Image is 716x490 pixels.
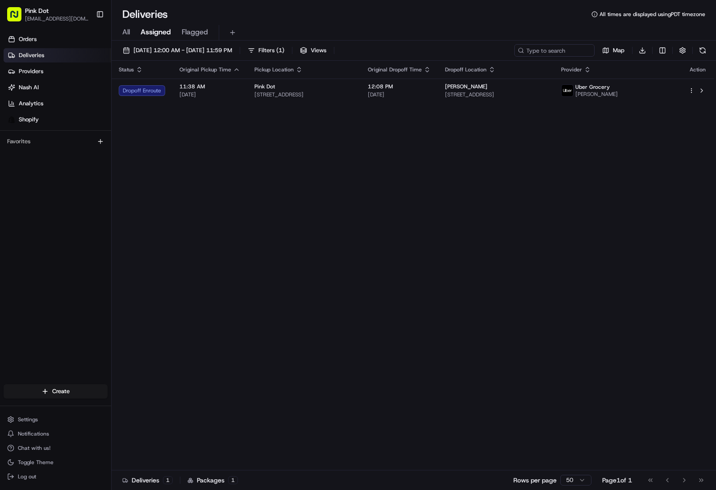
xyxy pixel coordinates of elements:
[296,44,330,57] button: Views
[18,162,25,170] img: 1736555255976-a54dd68f-1ca7-489b-9aae-adbdc363a1c4
[18,430,49,437] span: Notifications
[19,100,43,108] span: Analytics
[18,473,36,480] span: Log out
[122,7,168,21] h1: Deliveries
[9,8,27,26] img: Nash
[187,476,238,485] div: Packages
[4,80,111,95] a: Nash AI
[18,138,25,145] img: 1736555255976-a54dd68f-1ca7-489b-9aae-adbdc363a1c4
[4,64,111,79] a: Providers
[4,134,108,149] div: Favorites
[122,27,130,37] span: All
[19,67,43,75] span: Providers
[562,85,573,96] img: uber-new-logo.jpeg
[599,11,705,18] span: All times are displayed using PDT timezone
[9,154,23,171] img: Wisdom Oko
[9,129,23,147] img: Wisdom Oko
[179,83,240,90] span: 11:38 AM
[445,91,547,98] span: [STREET_ADDRESS]
[4,48,111,62] a: Deliveries
[179,66,231,73] span: Original Pickup Time
[4,456,108,469] button: Toggle Theme
[119,44,236,57] button: [DATE] 12:00 AM - [DATE] 11:59 PM
[40,85,146,94] div: Start new chat
[4,4,92,25] button: Pink Dot[EMAIL_ADDRESS][DOMAIN_NAME]
[228,476,238,484] div: 1
[18,444,50,452] span: Chat with us!
[18,199,68,208] span: Knowledge Base
[4,32,111,46] a: Orders
[4,442,108,454] button: Chat with us!
[5,195,72,212] a: 📗Knowledge Base
[513,476,557,485] p: Rows per page
[18,459,54,466] span: Toggle Theme
[4,470,108,483] button: Log out
[561,66,582,73] span: Provider
[89,221,108,228] span: Pylon
[133,46,232,54] span: [DATE] 12:00 AM - [DATE] 11:59 PM
[75,200,83,207] div: 💻
[368,91,431,98] span: [DATE]
[102,138,120,145] span: [DATE]
[9,200,16,207] div: 📗
[19,35,37,43] span: Orders
[311,46,326,54] span: Views
[25,15,89,22] button: [EMAIL_ADDRESS][DOMAIN_NAME]
[63,220,108,228] a: Powered byPylon
[514,44,595,57] input: Type to search
[84,199,143,208] span: API Documentation
[28,138,95,145] span: Wisdom [PERSON_NAME]
[575,91,618,98] span: [PERSON_NAME]
[23,57,147,66] input: Clear
[9,35,162,50] p: Welcome 👋
[72,195,147,212] a: 💻API Documentation
[254,83,275,90] span: Pink Dot
[119,66,134,73] span: Status
[102,162,120,169] span: [DATE]
[4,413,108,426] button: Settings
[141,27,171,37] span: Assigned
[688,66,707,73] div: Action
[4,384,108,399] button: Create
[598,44,629,57] button: Map
[254,91,354,98] span: [STREET_ADDRESS]
[52,387,70,395] span: Create
[19,85,35,101] img: 9188753566659_6852d8bf1fb38e338040_72.png
[244,44,288,57] button: Filters(1)
[696,44,709,57] button: Refresh
[602,476,632,485] div: Page 1 of 1
[40,94,123,101] div: We're available if you need us!
[276,46,284,54] span: ( 1 )
[28,162,95,169] span: Wisdom [PERSON_NAME]
[4,112,111,127] a: Shopify
[8,116,15,123] img: Shopify logo
[368,83,431,90] span: 12:08 PM
[575,83,610,91] span: Uber Grocery
[445,66,487,73] span: Dropoff Location
[25,6,49,15] button: Pink Dot
[97,138,100,145] span: •
[4,428,108,440] button: Notifications
[445,83,487,90] span: [PERSON_NAME]
[163,476,173,484] div: 1
[18,416,38,423] span: Settings
[368,66,422,73] span: Original Dropoff Time
[182,27,208,37] span: Flagged
[9,116,60,123] div: Past conversations
[9,85,25,101] img: 1736555255976-a54dd68f-1ca7-489b-9aae-adbdc363a1c4
[258,46,284,54] span: Filters
[138,114,162,125] button: See all
[19,51,44,59] span: Deliveries
[4,96,111,111] a: Analytics
[254,66,294,73] span: Pickup Location
[179,91,240,98] span: [DATE]
[19,116,39,124] span: Shopify
[19,83,39,91] span: Nash AI
[122,476,173,485] div: Deliveries
[613,46,624,54] span: Map
[152,87,162,98] button: Start new chat
[97,162,100,169] span: •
